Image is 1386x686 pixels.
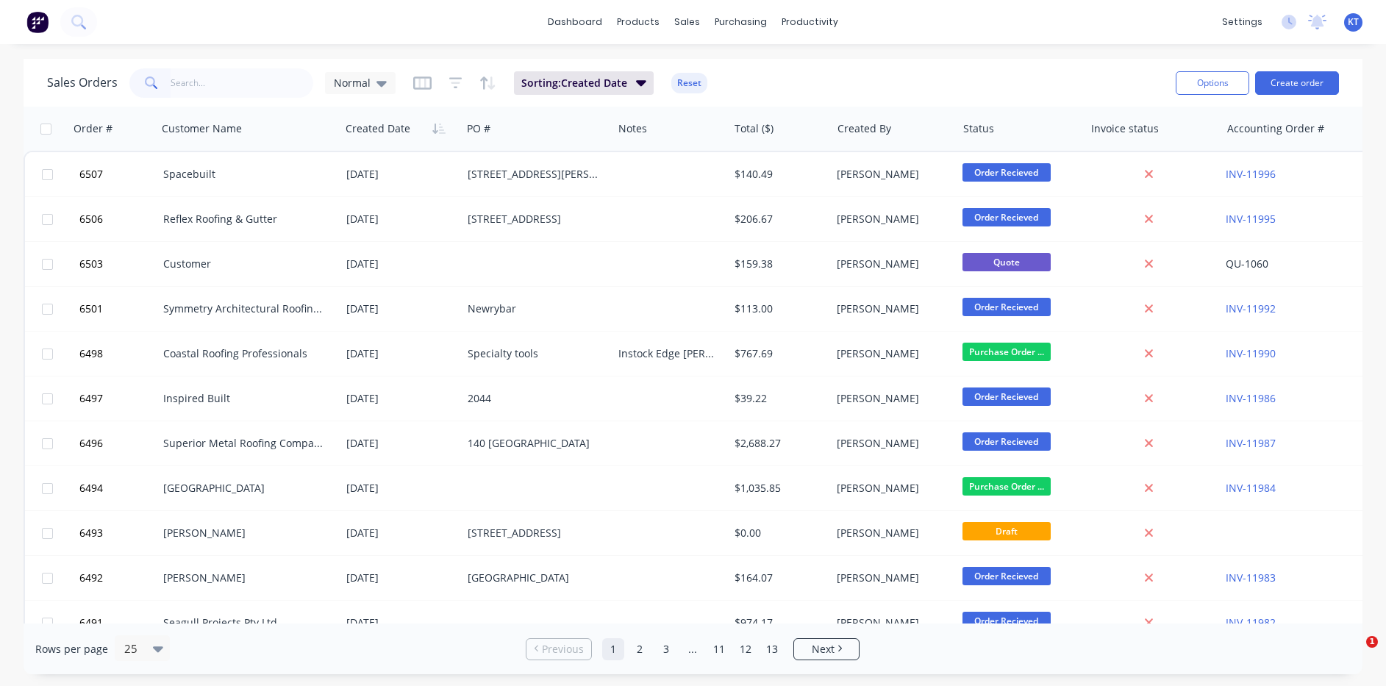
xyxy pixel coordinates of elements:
[540,11,610,33] a: dashboard
[962,477,1051,496] span: Purchase Order ...
[514,71,654,95] button: Sorting:Created Date
[962,567,1051,585] span: Order Recieved
[79,212,103,226] span: 6506
[520,638,865,660] ul: Pagination
[837,526,945,540] div: [PERSON_NAME]
[346,167,456,182] div: [DATE]
[79,571,103,585] span: 6492
[75,376,163,421] button: 6497
[1336,636,1371,671] iframe: Intercom live chat
[837,571,945,585] div: [PERSON_NAME]
[667,11,707,33] div: sales
[79,526,103,540] span: 6493
[79,615,103,630] span: 6491
[735,526,821,540] div: $0.00
[346,391,456,406] div: [DATE]
[735,346,821,361] div: $767.69
[75,511,163,555] button: 6493
[735,481,821,496] div: $1,035.85
[79,167,103,182] span: 6507
[1176,71,1249,95] button: Options
[962,432,1051,451] span: Order Recieved
[75,601,163,645] button: 6491
[735,167,821,182] div: $140.49
[75,421,163,465] button: 6496
[468,346,600,361] div: Specialty tools
[468,526,600,540] div: [STREET_ADDRESS]
[837,615,945,630] div: [PERSON_NAME]
[671,73,707,93] button: Reset
[468,436,600,451] div: 140 [GEOGRAPHIC_DATA]
[962,387,1051,406] span: Order Recieved
[735,301,821,316] div: $113.00
[962,343,1051,361] span: Purchase Order ...
[735,638,757,660] a: Page 12
[1366,636,1378,648] span: 1
[346,436,456,451] div: [DATE]
[79,436,103,451] span: 6496
[1091,121,1159,136] div: Invoice status
[629,638,651,660] a: Page 2
[1227,121,1324,136] div: Accounting Order #
[468,391,600,406] div: 2044
[837,167,945,182] div: [PERSON_NAME]
[837,212,945,226] div: [PERSON_NAME]
[618,121,647,136] div: Notes
[735,436,821,451] div: $2,688.27
[521,76,627,90] span: Sorting: Created Date
[1348,15,1359,29] span: KT
[837,301,945,316] div: [PERSON_NAME]
[542,642,584,657] span: Previous
[75,197,163,241] button: 6506
[1226,167,1276,181] a: INV-11996
[735,121,774,136] div: Total ($)
[837,121,891,136] div: Created By
[346,121,410,136] div: Created Date
[837,391,945,406] div: [PERSON_NAME]
[610,11,667,33] div: products
[75,466,163,510] button: 6494
[75,556,163,600] button: 6492
[79,257,103,271] span: 6503
[468,301,600,316] div: Newrybar
[735,391,821,406] div: $39.22
[1215,11,1270,33] div: settings
[163,257,326,271] div: Customer
[962,208,1051,226] span: Order Recieved
[962,298,1051,316] span: Order Recieved
[79,391,103,406] span: 6497
[735,257,821,271] div: $159.38
[468,167,600,182] div: [STREET_ADDRESS][PERSON_NAME]
[707,11,774,33] div: purchasing
[468,212,600,226] div: [STREET_ADDRESS]
[618,346,717,361] div: Instock Edge [PERSON_NAME] already Taken on the [DATE] Also they have borrowed our Seam closer (B...
[162,121,242,136] div: Customer Name
[346,257,456,271] div: [DATE]
[837,481,945,496] div: [PERSON_NAME]
[962,612,1051,630] span: Order Recieved
[346,615,456,630] div: [DATE]
[163,481,326,496] div: [GEOGRAPHIC_DATA]
[467,121,490,136] div: PO #
[1226,615,1276,629] a: INV-11982
[346,301,456,316] div: [DATE]
[837,346,945,361] div: [PERSON_NAME]
[163,346,326,361] div: Coastal Roofing Professionals
[35,642,108,657] span: Rows per page
[346,481,456,496] div: [DATE]
[812,642,835,657] span: Next
[468,571,600,585] div: [GEOGRAPHIC_DATA]
[963,121,994,136] div: Status
[346,526,456,540] div: [DATE]
[163,526,326,540] div: [PERSON_NAME]
[79,301,103,316] span: 6501
[26,11,49,33] img: Factory
[794,642,859,657] a: Next page
[708,638,730,660] a: Page 11
[74,121,112,136] div: Order #
[79,346,103,361] span: 6498
[1226,571,1276,585] a: INV-11983
[962,253,1051,271] span: Quote
[682,638,704,660] a: Jump forward
[1255,71,1339,95] button: Create order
